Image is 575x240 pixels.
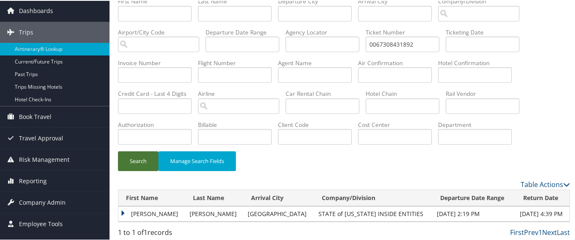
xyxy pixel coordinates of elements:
[198,89,286,97] label: Airline
[198,58,278,66] label: Flight Number
[243,206,314,221] td: [GEOGRAPHIC_DATA]
[19,170,47,191] span: Reporting
[118,27,206,36] label: Airport/City Code
[158,150,236,170] button: Manage Search Fields
[446,27,526,36] label: Ticketing Date
[286,89,366,97] label: Car Rental Chain
[516,189,570,206] th: Return Date: activate to sort column ascending
[278,58,358,66] label: Agent Name
[438,58,518,66] label: Hotel Confirmation
[278,120,358,128] label: Client Code
[516,206,570,221] td: [DATE] 4:39 PM
[19,127,63,148] span: Travel Approval
[19,105,51,127] span: Book Travel
[118,150,158,170] button: Search
[185,206,243,221] td: [PERSON_NAME]
[358,58,438,66] label: Air Confirmation
[542,227,557,236] a: Next
[521,179,570,188] a: Table Actions
[524,227,538,236] a: Prev
[433,189,516,206] th: Departure Date Range: activate to sort column descending
[557,227,570,236] a: Last
[438,120,518,128] label: Department
[358,120,438,128] label: Cost Center
[314,206,433,221] td: STATE of [US_STATE] INSIDE ENTITIES
[118,120,198,128] label: Authorization
[510,227,524,236] a: First
[19,148,70,169] span: Risk Management
[286,27,366,36] label: Agency Locator
[243,189,314,206] th: Arrival City: activate to sort column ascending
[144,227,147,236] span: 1
[19,191,66,212] span: Company Admin
[185,189,243,206] th: Last Name: activate to sort column ascending
[366,89,446,97] label: Hotel Chain
[366,27,446,36] label: Ticket Number
[538,227,542,236] a: 1
[446,89,526,97] label: Rail Vendor
[19,21,33,42] span: Trips
[118,206,185,221] td: [PERSON_NAME]
[314,189,433,206] th: Company/Division
[198,120,278,128] label: Billable
[118,89,198,97] label: Credit Card - Last 4 Digits
[118,58,198,66] label: Invoice Number
[206,27,286,36] label: Departure Date Range
[433,206,516,221] td: [DATE] 2:19 PM
[118,189,185,206] th: First Name: activate to sort column ascending
[19,213,63,234] span: Employee Tools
